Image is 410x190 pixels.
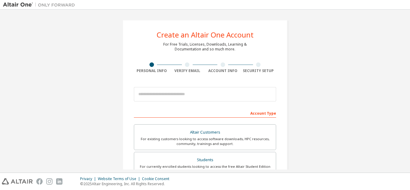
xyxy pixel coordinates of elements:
[134,68,170,73] div: Personal Info
[170,68,205,73] div: Verify Email
[2,178,33,185] img: altair_logo.svg
[80,176,98,181] div: Privacy
[80,181,173,186] p: © 2025 Altair Engineering, Inc. All Rights Reserved.
[56,178,62,185] img: linkedin.svg
[138,137,272,146] div: For existing customers looking to access software downloads, HPC resources, community, trainings ...
[138,164,272,174] div: For currently enrolled students looking to access the free Altair Student Edition bundle and all ...
[138,128,272,137] div: Altair Customers
[3,2,78,8] img: Altair One
[46,178,53,185] img: instagram.svg
[241,68,276,73] div: Security Setup
[98,176,142,181] div: Website Terms of Use
[142,176,173,181] div: Cookie Consent
[36,178,43,185] img: facebook.svg
[138,156,272,164] div: Students
[163,42,247,52] div: For Free Trials, Licenses, Downloads, Learning & Documentation and so much more.
[157,31,254,38] div: Create an Altair One Account
[134,108,276,118] div: Account Type
[205,68,241,73] div: Account Info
